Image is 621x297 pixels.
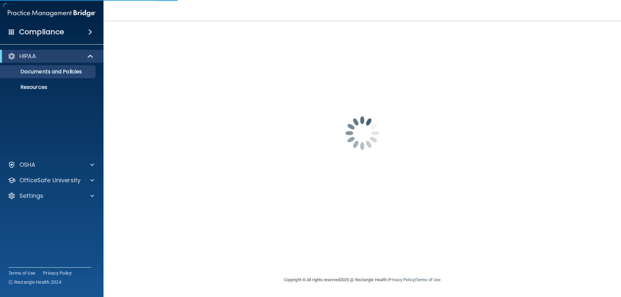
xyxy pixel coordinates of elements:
[19,52,36,60] p: HIPAA
[19,192,43,200] p: Settings
[8,176,94,184] a: OfficeSafe University
[509,251,613,277] iframe: Drift Widget Chat Controller
[19,161,36,169] p: OSHA
[4,69,93,75] p: Documents and Policies
[4,84,93,90] p: Resources
[416,277,441,282] a: Terms of Use
[19,176,81,184] p: OfficeSafe University
[8,161,94,169] a: OSHA
[8,52,94,60] a: HIPAA
[19,27,64,37] h4: Compliance
[8,270,35,276] a: Terms of Use
[244,270,480,290] div: Copyright © All rights reserved 2025 @ Rectangle Health | |
[8,192,94,200] a: Settings
[8,279,61,285] span: Ⓒ Rectangle Health 2024
[43,270,72,276] a: Privacy Policy
[8,7,96,20] img: PMB logo
[330,101,395,165] img: spinner.e123f6fc.gif
[389,277,414,282] a: Privacy Policy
